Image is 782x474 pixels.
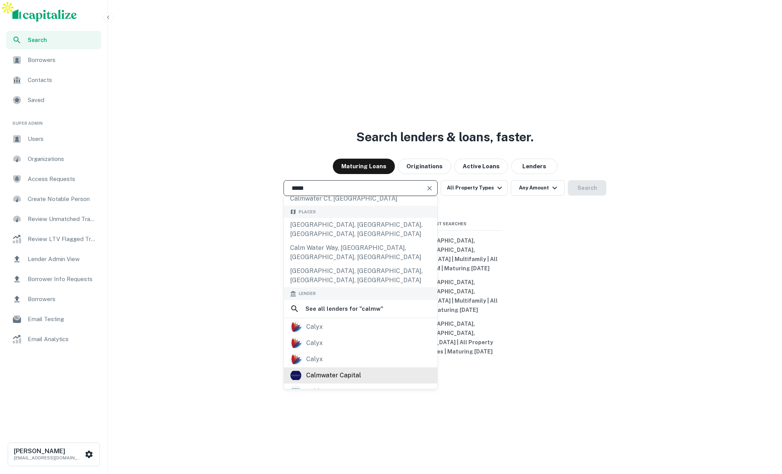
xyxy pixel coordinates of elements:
div: calmwater capital [306,370,361,381]
div: calyx [306,337,323,349]
a: calyx [284,319,437,335]
a: calyx [284,335,437,351]
h6: See all lenders for " calmw " [305,304,383,313]
div: calyx [306,321,323,333]
a: Create Notable Person [6,190,101,208]
button: Maturing Loans [333,159,395,174]
a: Organizations [6,150,101,168]
a: caliber [284,384,437,400]
span: Review LTV Flagged Transactions [28,234,97,244]
img: picture [290,338,301,348]
span: Email Testing [28,315,97,324]
div: [GEOGRAPHIC_DATA], [GEOGRAPHIC_DATA], [GEOGRAPHIC_DATA], [GEOGRAPHIC_DATA] [284,264,437,287]
button: Active Loans [454,159,508,174]
img: picture [290,386,301,397]
button: All Property Types [441,180,508,196]
a: calyx [284,351,437,367]
a: Users [6,130,101,148]
a: Review LTV Flagged Transactions [6,230,101,248]
img: picture [290,370,301,381]
span: Places [299,209,316,215]
span: Email Analytics [28,335,97,344]
h6: [PERSON_NAME] [14,448,83,454]
a: Lender Admin View [6,250,101,268]
img: picture [290,322,301,332]
span: Create Notable Person [28,194,97,204]
a: Search [6,31,101,49]
p: [EMAIL_ADDRESS][DOMAIN_NAME] [14,454,83,461]
span: Saved [28,95,97,105]
button: [GEOGRAPHIC_DATA], [GEOGRAPHIC_DATA], [GEOGRAPHIC_DATA] | All Property Types | All Types | Maturi... [387,317,503,358]
button: [GEOGRAPHIC_DATA], [GEOGRAPHIC_DATA], [GEOGRAPHIC_DATA] | Multifamily | All Types | Maturing [DATE] [387,275,503,317]
span: Lender [299,290,316,297]
a: Access Requests [6,170,101,188]
span: Users [28,134,97,144]
iframe: Chat Widget [743,412,782,449]
span: Recent Searches [387,221,503,227]
button: [GEOGRAPHIC_DATA], [GEOGRAPHIC_DATA], [GEOGRAPHIC_DATA] | Multifamily | All Types | > $10M | Matu... [387,234,503,275]
li: Super Admin [6,111,101,130]
span: Borrowers [28,295,97,304]
button: Any Amount [511,180,565,196]
button: Clear [424,183,435,194]
a: Email Testing [6,310,101,328]
div: [GEOGRAPHIC_DATA], [GEOGRAPHIC_DATA], [GEOGRAPHIC_DATA], [GEOGRAPHIC_DATA] [284,218,437,241]
span: Search [28,36,97,44]
button: Originations [398,159,451,174]
span: Review Unmatched Transactions [28,214,97,224]
a: Review Unmatched Transactions [6,210,101,228]
span: Lender Admin View [28,255,97,264]
span: Contacts [28,75,97,85]
span: Borrower Info Requests [28,275,97,284]
button: [PERSON_NAME][EMAIL_ADDRESS][DOMAIN_NAME] [8,442,100,466]
a: Email Analytics [6,330,101,348]
h3: Search lenders & loans, faster. [356,128,534,146]
div: calmwater ct, [GEOGRAPHIC_DATA] [284,192,437,206]
span: Organizations [28,154,97,164]
div: caliber [306,386,327,397]
span: Access Requests [28,174,97,184]
a: Borrowers [6,290,101,308]
div: calyx [306,353,323,365]
span: Borrowers [28,55,97,65]
button: Lenders [511,159,557,174]
a: Borrower Info Requests [6,270,101,288]
a: calmwater capital [284,367,437,384]
a: Borrowers [6,51,101,69]
div: Calm Water Way, [GEOGRAPHIC_DATA], [GEOGRAPHIC_DATA], [GEOGRAPHIC_DATA] [284,241,437,264]
img: picture [290,354,301,365]
a: Saved [6,91,101,109]
img: capitalize-logo.png [12,9,77,22]
a: Contacts [6,71,101,89]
